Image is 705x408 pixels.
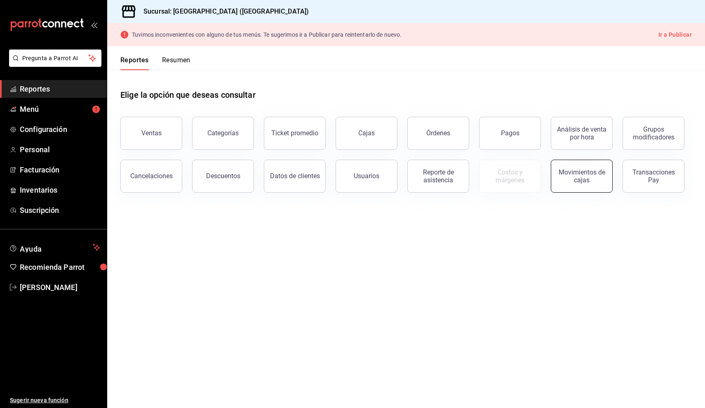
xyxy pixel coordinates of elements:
[91,21,97,28] button: open_drawer_menu
[6,60,101,68] a: Pregunta a Parrot AI
[192,117,254,150] button: Categorías
[207,129,239,137] div: Categorías
[120,56,190,70] div: navigation tabs
[20,282,100,293] span: [PERSON_NAME]
[264,117,326,150] button: Ticket promedio
[20,124,100,135] span: Configuración
[120,56,149,70] button: Reportes
[130,172,173,180] div: Cancelaciones
[20,262,100,273] span: Recomienda Parrot
[551,117,613,150] button: Análisis de venta por hora
[264,160,326,193] button: Datos de clientes
[354,172,379,180] div: Usuarios
[551,160,613,193] button: Movimientos de cajas
[426,129,450,137] div: Órdenes
[501,129,519,137] div: Pagos
[628,125,679,141] div: Grupos modificadores
[20,164,100,175] span: Facturación
[556,125,607,141] div: Análisis de venta por hora
[162,56,190,70] button: Resumen
[120,160,182,193] button: Cancelaciones
[20,144,100,155] span: Personal
[20,243,89,252] span: Ayuda
[413,168,464,184] div: Reporte de asistencia
[192,160,254,193] button: Descuentos
[120,117,182,150] button: Ventas
[271,129,318,137] div: Ticket promedio
[484,168,536,184] div: Costos y márgenes
[658,30,692,40] button: Ir a Publicar
[336,117,397,150] a: Cajas
[120,89,256,101] h1: Elige la opción que deseas consultar
[132,32,402,38] p: Tuvimos inconvenientes con alguno de tus menús. Te sugerimos ir a Publicar para reintentarlo de n...
[22,54,89,63] span: Pregunta a Parrot AI
[407,117,469,150] button: Órdenes
[20,205,100,216] span: Suscripción
[479,160,541,193] button: Contrata inventarios para ver este reporte
[479,117,541,150] button: Pagos
[628,168,679,184] div: Transacciones Pay
[270,172,320,180] div: Datos de clientes
[623,117,684,150] button: Grupos modificadores
[10,396,100,405] span: Sugerir nueva función
[206,172,240,180] div: Descuentos
[336,160,397,193] button: Usuarios
[9,50,101,67] button: Pregunta a Parrot AI
[407,160,469,193] button: Reporte de asistencia
[137,7,309,17] h3: Sucursal: [GEOGRAPHIC_DATA] ([GEOGRAPHIC_DATA])
[556,168,607,184] div: Movimientos de cajas
[20,83,100,94] span: Reportes
[623,160,684,193] button: Transacciones Pay
[358,128,375,138] div: Cajas
[20,184,100,196] span: Inventarios
[20,104,100,115] span: Menú
[141,129,162,137] div: Ventas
